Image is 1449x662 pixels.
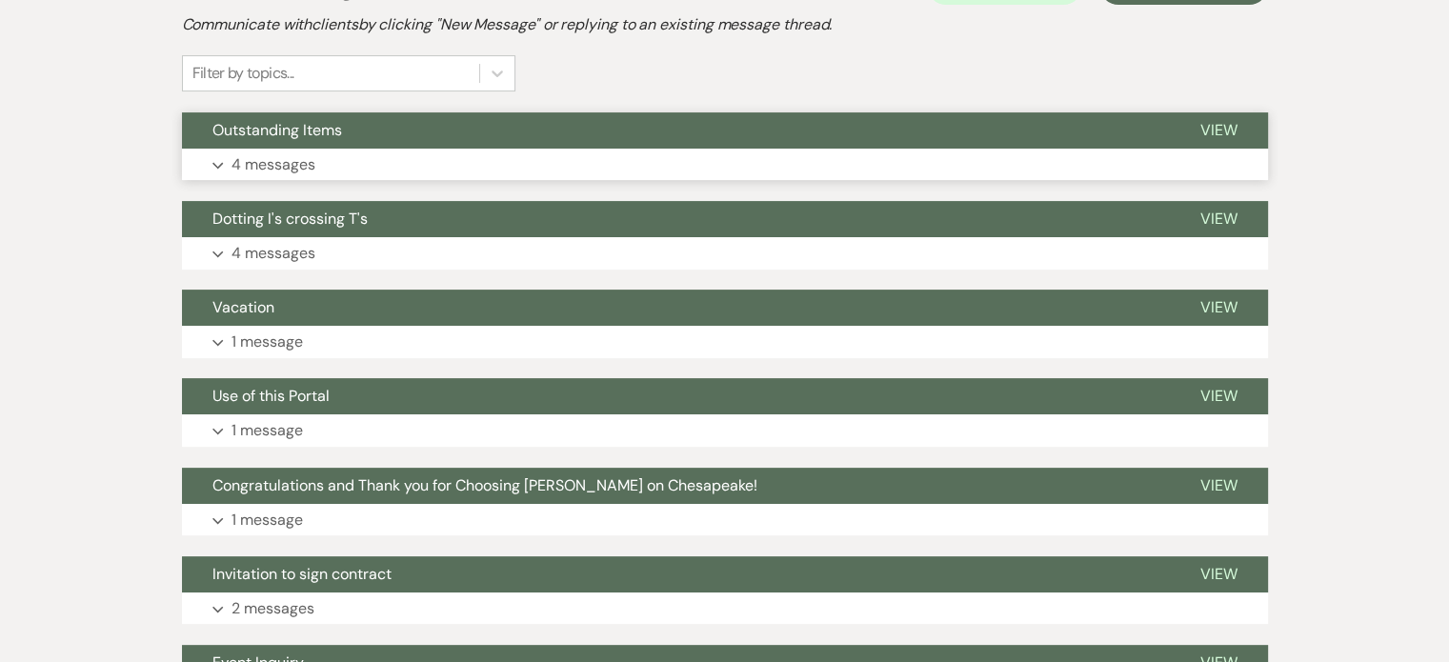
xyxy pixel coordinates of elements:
[182,112,1170,149] button: Outstanding Items
[182,504,1268,536] button: 1 message
[212,564,392,584] span: Invitation to sign contract
[231,508,303,532] p: 1 message
[182,237,1268,270] button: 4 messages
[212,209,368,229] span: Dotting I's crossing T's
[1170,378,1268,414] button: View
[1200,209,1238,229] span: View
[1170,290,1268,326] button: View
[1170,468,1268,504] button: View
[182,149,1268,181] button: 4 messages
[182,290,1170,326] button: Vacation
[1170,112,1268,149] button: View
[231,330,303,354] p: 1 message
[212,475,757,495] span: Congratulations and Thank you for Choosing [PERSON_NAME] on Chesapeake!
[212,120,342,140] span: Outstanding Items
[1170,201,1268,237] button: View
[231,418,303,443] p: 1 message
[192,62,294,85] div: Filter by topics...
[212,386,330,406] span: Use of this Portal
[1200,386,1238,406] span: View
[182,592,1268,625] button: 2 messages
[1170,556,1268,592] button: View
[1200,564,1238,584] span: View
[182,201,1170,237] button: Dotting I's crossing T's
[182,326,1268,358] button: 1 message
[212,297,274,317] span: Vacation
[231,241,315,266] p: 4 messages
[231,596,314,621] p: 2 messages
[182,13,1268,36] h2: Communicate with clients by clicking "New Message" or replying to an existing message thread.
[1200,120,1238,140] span: View
[182,556,1170,592] button: Invitation to sign contract
[1200,297,1238,317] span: View
[182,378,1170,414] button: Use of this Portal
[182,414,1268,447] button: 1 message
[182,468,1170,504] button: Congratulations and Thank you for Choosing [PERSON_NAME] on Chesapeake!
[1200,475,1238,495] span: View
[231,152,315,177] p: 4 messages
